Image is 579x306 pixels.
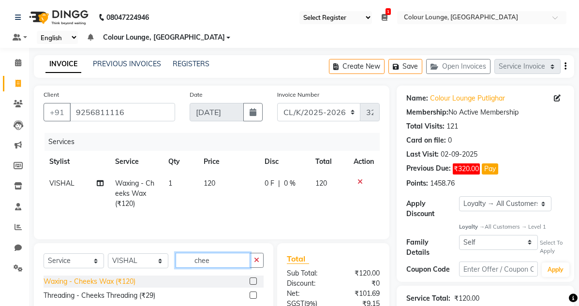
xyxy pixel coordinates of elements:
div: No Active Membership [406,107,564,117]
span: | [278,178,280,189]
div: Apply Discount [406,199,459,219]
label: Invoice Number [277,90,319,99]
div: Name: [406,93,428,103]
div: Points: [406,178,428,189]
label: Date [190,90,203,99]
span: 120 [204,179,215,188]
input: Search or Scan [176,253,250,268]
button: Open Invoices [426,59,490,74]
a: PREVIOUS INVOICES [93,59,161,68]
div: 121 [446,121,458,131]
th: Disc [259,151,310,173]
div: Sub Total: [280,268,333,278]
span: 1 [168,179,172,188]
span: 120 [315,179,327,188]
th: Qty [163,151,198,173]
span: 0 % [284,178,296,189]
div: ₹120.00 [333,268,387,278]
div: Threading - Cheeks Threading (₹29) [44,291,155,301]
button: +91 [44,103,71,121]
div: Card on file: [406,135,446,146]
input: Search by Name/Mobile/Email/Code [70,103,175,121]
input: Enter Offer / Coupon Code [459,262,538,277]
strong: Loyalty → [459,223,485,230]
img: logo [25,4,91,31]
div: Service Total: [406,293,450,304]
div: ₹120.00 [454,293,479,304]
div: ₹0 [333,278,387,289]
span: 1 [386,8,391,15]
div: Net: [280,289,333,299]
div: Waxing - Cheeks Wax (₹120) [44,277,135,287]
a: INVOICE [45,56,81,73]
label: Client [44,90,59,99]
th: Stylist [44,151,109,173]
button: Create New [329,59,385,74]
div: 0 [448,135,452,146]
div: Total Visits: [406,121,445,131]
div: All Customers → Level 1 [459,223,564,231]
div: Coupon Code [406,264,459,275]
div: Family Details [406,237,459,258]
div: Discount: [280,278,333,289]
span: Colour Lounge, [GEOGRAPHIC_DATA] [103,32,225,43]
th: Service [109,151,163,173]
a: 1 [382,13,387,22]
th: Total [310,151,347,173]
b: 08047224946 [106,4,149,31]
div: 02-09-2025 [441,149,477,160]
div: Previous Due: [406,163,451,175]
button: Pay [482,163,498,175]
div: Services [45,133,387,151]
span: VISHAL [49,179,74,188]
span: 0 F [265,178,274,189]
button: Apply [542,262,569,277]
span: Waxing - Cheeks Wax (₹120) [115,179,154,208]
th: Price [198,151,259,173]
button: Save [388,59,422,74]
span: ₹320.00 [453,163,480,175]
div: Membership: [406,107,448,117]
div: Last Visit: [406,149,439,160]
div: 1458.76 [430,178,455,189]
div: Select To Apply [540,239,564,255]
a: REGISTERS [173,59,209,68]
div: ₹101.69 [333,289,387,299]
a: Colour Lounge Putlighar [430,93,505,103]
span: Total [287,254,309,264]
th: Action [348,151,380,173]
